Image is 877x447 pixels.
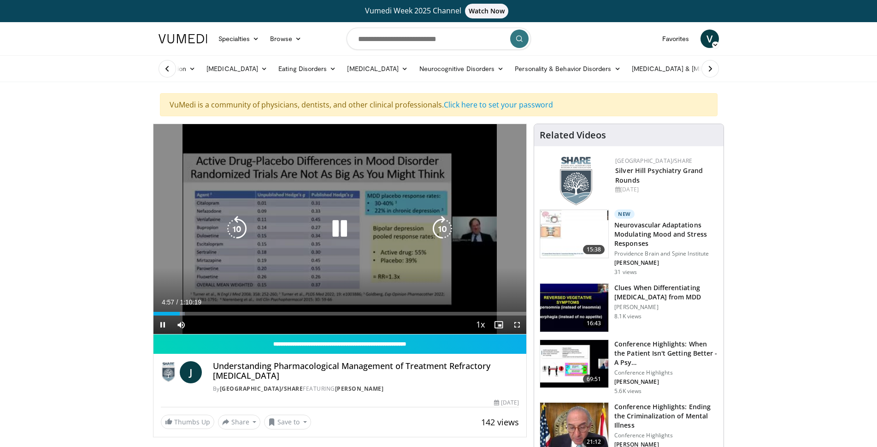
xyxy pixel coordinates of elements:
button: Save to [264,415,311,429]
span: 69:51 [583,375,605,384]
p: 31 views [614,268,637,276]
h3: Conference Highlights: Ending the Criminalization of Mental Illness [614,402,718,430]
a: Personality & Behavior Disorders [509,60,626,78]
a: J [180,361,202,383]
img: 4562edde-ec7e-4758-8328-0659f7ef333d.150x105_q85_crop-smart_upscale.jpg [540,210,608,258]
a: Favorites [657,30,695,48]
a: Browse [265,30,307,48]
button: Share [218,415,261,429]
a: V [700,30,719,48]
a: Specialties [213,30,265,48]
div: By FEATURING [213,385,519,393]
a: [PERSON_NAME] [335,385,384,393]
input: Search topics, interventions [347,28,531,50]
a: Neurocognitive Disorders [414,60,510,78]
p: Conference Highlights [614,432,718,439]
a: 15:38 New Neurovascular Adaptations Modulating Mood and Stress Responses Providence Brain and Spi... [540,209,718,276]
img: a6520382-d332-4ed3-9891-ee688fa49237.150x105_q85_crop-smart_upscale.jpg [540,284,608,332]
span: 1:10:19 [180,298,201,306]
div: Progress Bar [153,312,527,316]
img: VuMedi Logo [159,34,207,43]
a: Click here to set your password [444,100,553,110]
p: [PERSON_NAME] [614,259,718,267]
button: Enable picture-in-picture mode [489,316,508,334]
h3: Neurovascular Adaptations Modulating Mood and Stress Responses [614,221,718,248]
a: Silver Hill Psychiatry Grand Rounds [615,166,703,185]
a: Vumedi Week 2025 ChannelWatch Now [160,4,718,18]
div: VuMedi is a community of physicians, dentists, and other clinical professionals. [160,93,718,116]
p: [PERSON_NAME] [614,304,718,311]
span: / [177,298,178,306]
h3: Conference Highlights: When the Patient Isn't Getting Better - A Psy… [614,340,718,367]
div: [DATE] [494,399,519,407]
button: Pause [153,316,172,334]
span: Watch Now [465,4,509,18]
a: Eating Disorders [273,60,341,78]
button: Mute [172,316,190,334]
a: [MEDICAL_DATA] & [MEDICAL_DATA] [626,60,758,78]
a: Thumbs Up [161,415,214,429]
h4: Understanding Pharmacological Management of Treatment Refractory [MEDICAL_DATA] [213,361,519,381]
a: [GEOGRAPHIC_DATA]/SHARE [220,385,303,393]
a: [MEDICAL_DATA] [201,60,273,78]
button: Playback Rate [471,316,489,334]
span: 4:57 [162,298,174,306]
a: [GEOGRAPHIC_DATA]/SHARE [615,157,692,165]
p: Providence Brain and Spine Institute [614,250,718,257]
span: 142 views [481,417,519,428]
img: f8aaeb6d-318f-4fcf-bd1d-54ce21f29e87.png.150x105_q85_autocrop_double_scale_upscale_version-0.2.png [560,157,592,205]
p: New [614,209,635,219]
a: 69:51 Conference Highlights: When the Patient Isn't Getting Better - A Psy… Conference Highlights... [540,340,718,395]
p: Conference Highlights [614,369,718,376]
a: [MEDICAL_DATA] [341,60,413,78]
h3: Clues When Differentiating [MEDICAL_DATA] from MDD [614,283,718,302]
p: 5.6K views [614,387,642,395]
span: 15:38 [583,245,605,254]
h4: Related Videos [540,130,606,141]
p: [PERSON_NAME] [614,378,718,386]
img: 4362ec9e-0993-4580-bfd4-8e18d57e1d49.150x105_q85_crop-smart_upscale.jpg [540,340,608,388]
span: 21:12 [583,437,605,447]
div: [DATE] [615,185,716,194]
button: Fullscreen [508,316,526,334]
a: 16:43 Clues When Differentiating [MEDICAL_DATA] from MDD [PERSON_NAME] 8.1K views [540,283,718,332]
span: 16:43 [583,319,605,328]
img: Silver Hill Hospital/SHARE [161,361,176,383]
video-js: Video Player [153,124,527,334]
p: 8.1K views [614,313,642,320]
